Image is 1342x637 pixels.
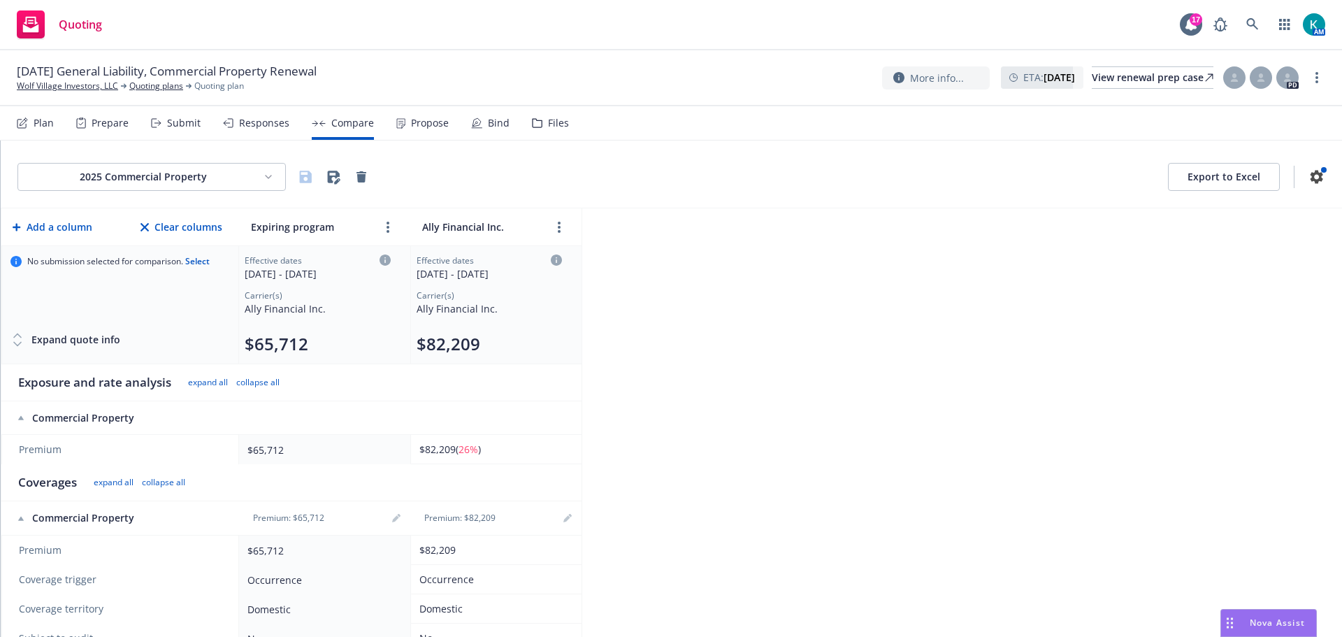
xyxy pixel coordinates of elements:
[245,513,333,524] div: Premium: $65,712
[1271,10,1299,38] a: Switch app
[419,572,568,587] div: Occurrence
[245,266,391,281] div: [DATE] - [DATE]
[194,80,244,92] span: Quoting plan
[19,543,224,557] span: Premium
[331,117,374,129] div: Compare
[19,443,224,457] span: Premium
[417,255,562,266] div: Effective dates
[247,602,396,617] div: Domestic
[34,117,54,129] div: Plan
[419,443,481,456] span: $82,209 ( )
[19,602,224,616] span: Coverage territory
[419,217,545,237] input: Ally Financial Inc.
[59,19,102,30] span: Quoting
[417,289,562,301] div: Carrier(s)
[10,326,120,354] button: Expand quote info
[247,443,396,457] div: $65,712
[1221,610,1239,636] div: Drag to move
[559,510,576,527] a: editPencil
[94,477,134,488] button: expand all
[245,301,391,316] div: Ally Financial Inc.
[245,289,391,301] div: Carrier(s)
[236,377,280,388] button: collapse all
[138,213,225,241] button: Clear columns
[27,256,210,267] span: No submission selected for comparison.
[167,117,201,129] div: Submit
[247,217,374,237] input: Expiring program
[17,163,286,191] button: 2025 Commercial Property
[1044,71,1075,84] strong: [DATE]
[416,513,504,524] div: Premium: $82,209
[245,333,391,355] div: Total premium (click to edit billing info)
[1168,163,1280,191] button: Export to Excel
[417,266,562,281] div: [DATE] - [DATE]
[380,219,396,236] a: more
[1092,66,1213,89] a: View renewal prep case
[247,573,396,587] div: Occurrence
[417,301,562,316] div: Ally Financial Inc.
[18,374,171,391] div: Exposure and rate analysis
[1206,10,1234,38] a: Report a Bug
[388,510,405,527] a: editPencil
[18,511,225,525] div: Commercial Property
[17,63,317,80] span: [DATE] General Liability, Commercial Property Renewal
[245,333,308,355] button: $65,712
[1308,69,1325,86] a: more
[239,117,289,129] div: Responses
[129,80,183,92] a: Quoting plans
[245,255,391,266] div: Effective dates
[18,411,225,425] div: Commercial Property
[92,117,129,129] div: Prepare
[29,170,257,184] div: 2025 Commercial Property
[419,543,568,557] div: $82,209
[1092,67,1213,88] div: View renewal prep case
[18,474,77,491] div: Coverages
[419,601,568,616] div: Domestic
[142,477,185,488] button: collapse all
[882,66,990,90] button: More info...
[1220,609,1317,637] button: Nova Assist
[488,117,510,129] div: Bind
[188,377,228,388] button: expand all
[11,5,108,44] a: Quoting
[417,255,562,281] div: Click to edit column carrier quote details
[1303,13,1325,36] img: photo
[1190,13,1202,26] div: 17
[411,117,449,129] div: Propose
[910,71,964,85] span: More info...
[1250,617,1305,629] span: Nova Assist
[551,219,568,236] a: more
[417,333,480,355] button: $82,209
[417,333,562,355] div: Total premium (click to edit billing info)
[548,117,569,129] div: Files
[10,213,95,241] button: Add a column
[459,443,478,456] span: 26%
[247,543,396,558] div: $65,712
[1239,10,1267,38] a: Search
[1023,70,1075,85] span: ETA :
[17,80,118,92] a: Wolf Village Investors, LLC
[19,573,224,587] span: Coverage trigger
